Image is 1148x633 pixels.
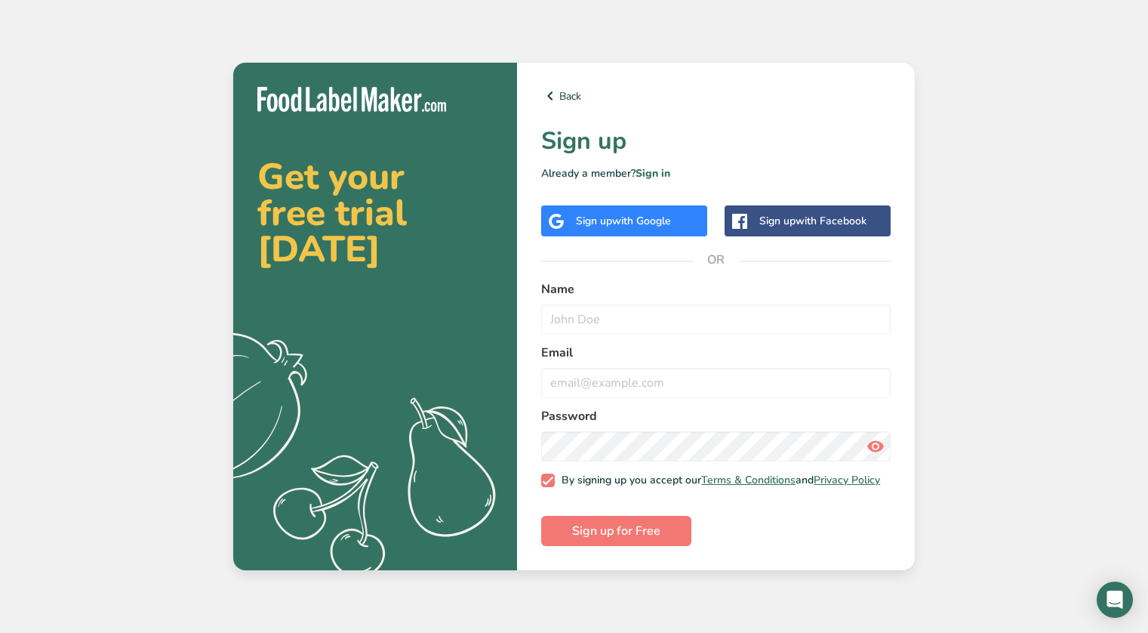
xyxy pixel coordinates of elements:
div: Sign up [759,213,866,229]
a: Back [541,87,891,105]
a: Privacy Policy [814,473,880,487]
span: By signing up you accept our and [555,474,881,487]
p: Already a member? [541,165,891,181]
input: John Doe [541,304,891,335]
img: Food Label Maker [257,87,446,112]
a: Terms & Conditions [701,473,796,487]
button: Sign up for Free [541,516,691,546]
span: Sign up for Free [572,522,660,540]
input: email@example.com [541,368,891,398]
a: Sign in [636,166,670,181]
div: Open Intercom Messenger [1097,582,1133,618]
label: Name [541,280,891,298]
h2: Get your free trial [DATE] [257,159,493,267]
label: Email [541,344,891,362]
h1: Sign up [541,123,891,159]
span: with Facebook [796,214,866,228]
span: OR [694,237,739,283]
div: Sign up [576,213,671,229]
label: Password [541,407,891,425]
span: with Google [612,214,671,228]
